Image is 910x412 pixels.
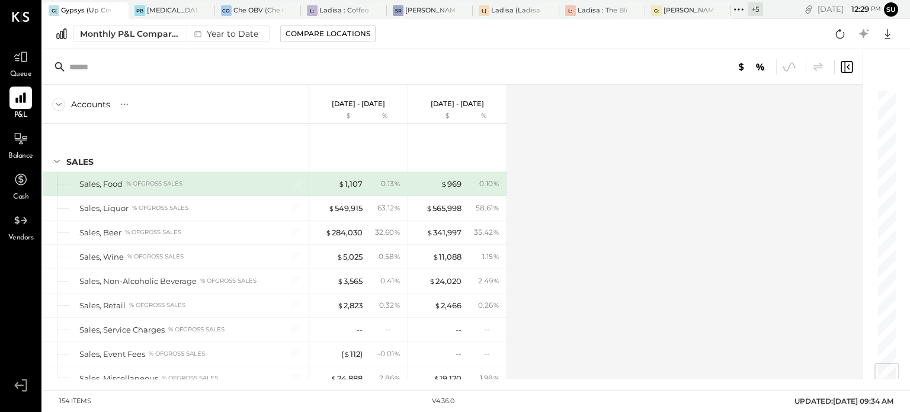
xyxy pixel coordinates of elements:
[394,178,400,188] span: %
[325,227,363,238] div: 284,030
[233,6,283,15] div: Che OBV (Che OBV LLC) - Ignite
[426,203,462,214] div: 565,998
[132,204,188,212] div: % of GROSS SALES
[434,301,441,310] span: $
[147,6,197,15] div: [MEDICAL_DATA] (JSI LLC) - Ignite
[379,373,400,384] div: 2.86
[332,100,385,108] p: [DATE] - [DATE]
[434,300,462,311] div: 2,466
[478,300,499,311] div: 0.26
[441,179,447,189] span: $
[187,26,263,41] div: Year to Date
[377,203,400,213] div: 63.12
[79,178,123,190] div: Sales, Food
[73,25,270,42] button: Monthly P&L Comparison Year to Date
[129,301,185,309] div: % of GROSS SALES
[331,373,363,384] div: 24,888
[441,178,462,190] div: 969
[221,5,232,16] div: CO
[331,373,337,383] span: $
[127,253,184,261] div: % of GROSS SALES
[375,227,400,238] div: 32.60
[432,251,462,263] div: 11,088
[337,251,363,263] div: 5,025
[49,5,59,16] div: G(
[493,373,499,382] span: %
[337,252,343,261] span: $
[803,3,815,15] div: copy link
[79,227,121,238] div: Sales, Beer
[871,5,881,13] span: pm
[482,251,499,262] div: 1.15
[427,227,462,238] div: 341,997
[1,46,41,80] a: Queue
[394,300,400,309] span: %
[337,300,363,311] div: 2,823
[578,6,627,15] div: Ladisa : The Blind Pig
[379,300,400,311] div: 0.32
[664,6,713,15] div: [PERSON_NAME]'s : [PERSON_NAME]'s
[366,111,404,121] div: %
[328,203,363,214] div: 549,915
[651,5,662,16] div: G:
[394,203,400,212] span: %
[79,349,145,360] div: Sales, Event Fees
[433,373,440,383] span: $
[337,276,344,286] span: $
[377,349,400,359] div: - 0.01
[66,156,94,168] div: SALES
[8,151,33,162] span: Balance
[394,251,400,261] span: %
[8,233,34,244] span: Vendors
[59,397,91,406] div: 154 items
[476,203,499,213] div: 58.61
[394,349,400,358] span: %
[162,374,218,382] div: % of GROSS SALES
[79,324,165,336] div: Sales, Service Charges
[338,179,345,189] span: $
[337,301,344,310] span: $
[79,373,158,384] div: Sales, Miscellaneous
[315,111,363,121] div: $
[385,324,400,334] div: --
[493,178,499,188] span: %
[493,203,499,212] span: %
[325,228,332,237] span: $
[134,5,145,16] div: PB
[79,251,124,263] div: Sales, Wine
[344,349,350,359] span: $
[456,349,462,360] div: --
[1,209,41,244] a: Vendors
[379,251,400,262] div: 0.58
[884,2,898,17] button: su
[381,178,400,189] div: 0.13
[426,203,432,213] span: $
[10,69,32,80] span: Queue
[394,373,400,382] span: %
[168,325,225,334] div: % of GROSS SALES
[1,168,41,203] a: Cash
[338,178,363,190] div: 1,107
[794,397,893,405] span: UPDATED: [DATE] 09:34 AM
[280,25,376,42] button: Compare Locations
[478,276,499,286] div: 2.49
[464,111,503,121] div: %
[456,324,462,336] div: --
[286,28,370,39] div: Compare Locations
[491,6,541,15] div: Ladisa (Ladisa Corp.) - Ignite
[125,228,181,237] div: % of GROSS SALES
[14,110,28,121] span: P&L
[748,2,763,16] div: + 5
[432,252,439,261] span: $
[429,276,462,287] div: 24,020
[474,227,499,238] div: 35.42
[431,100,484,108] p: [DATE] - [DATE]
[429,276,435,286] span: $
[13,192,28,203] span: Cash
[394,276,400,285] span: %
[414,111,462,121] div: $
[79,203,129,214] div: Sales, Liquor
[818,4,881,15] div: [DATE]
[484,349,499,359] div: --
[80,28,180,40] div: Monthly P&L Comparison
